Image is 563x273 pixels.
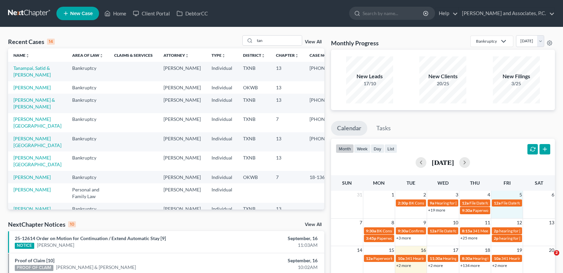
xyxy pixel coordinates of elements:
[540,250,556,266] iframe: Intercom live chat
[473,256,525,261] span: Hearing for [PERSON_NAME]
[494,228,499,233] span: 2p
[484,246,491,254] span: 18
[535,180,543,186] span: Sat
[276,53,299,58] a: Chapterunfold_more
[423,219,427,227] span: 9
[47,39,55,45] div: 14
[470,180,480,186] span: Thu
[261,54,265,58] i: unfold_more
[420,246,427,254] span: 16
[158,81,206,94] td: [PERSON_NAME]
[185,54,189,58] i: unfold_more
[238,81,271,94] td: OKWB
[158,203,206,222] td: [PERSON_NAME]
[13,65,51,78] a: Tanampai, Satid & [PERSON_NAME]
[304,171,357,183] td: 18-13603
[494,236,499,241] span: 2p
[432,159,454,166] h2: [DATE]
[428,263,443,268] a: +2 more
[67,171,109,183] td: Bankruptcy
[15,265,53,271] div: PROOF OF CLAIM
[377,236,479,241] span: Paperwork appt for [PERSON_NAME] & [PERSON_NAME]
[304,62,357,81] td: [PHONE_NUMBER]
[221,242,318,248] div: 11:03AM
[13,174,51,180] a: [PERSON_NAME]
[443,256,495,261] span: Hearing for [PERSON_NAME]
[101,7,130,19] a: Home
[342,180,352,186] span: Sun
[346,73,393,80] div: New Leads
[109,48,158,62] th: Claims & Services
[396,263,411,268] a: +2 more
[67,151,109,171] td: Bankruptcy
[371,144,384,153] button: day
[430,200,434,206] span: 9a
[15,235,166,241] a: 25-12614 Order on Motion for Continuation / Extend Automatic Stay [9]
[516,219,523,227] span: 12
[304,94,357,113] td: [PHONE_NUMBER]
[305,40,322,44] a: View All
[419,73,466,80] div: New Clients
[423,191,427,199] span: 2
[391,191,395,199] span: 1
[396,235,411,240] a: +3 more
[459,7,555,19] a: [PERSON_NAME] and Associates, P.C.
[13,116,61,129] a: [PERSON_NAME][GEOGRAPHIC_DATA]
[173,7,211,19] a: DebtorCC
[407,180,415,186] span: Tue
[492,263,507,268] a: +2 more
[366,256,373,261] span: 12a
[271,113,304,132] td: 7
[462,228,472,233] span: 8:15a
[473,208,539,213] span: Paperwork appt for [PERSON_NAME]
[356,246,363,254] span: 14
[494,256,501,261] span: 10a
[13,53,30,58] a: Nameunfold_more
[310,53,331,58] a: Case Nounfold_more
[388,246,395,254] span: 15
[238,171,271,183] td: OKWB
[554,250,559,256] span: 2
[363,7,424,19] input: Search by name...
[271,151,304,171] td: 13
[271,132,304,151] td: 13
[271,94,304,113] td: 13
[391,219,395,227] span: 8
[304,132,357,151] td: [PHONE_NUMBER]
[158,183,206,202] td: [PERSON_NAME]
[398,256,405,261] span: 10a
[452,219,459,227] span: 10
[26,54,30,58] i: unfold_more
[67,113,109,132] td: Bankruptcy
[37,242,74,248] a: [PERSON_NAME]
[238,132,271,151] td: TXNB
[158,151,206,171] td: [PERSON_NAME]
[158,171,206,183] td: [PERSON_NAME]
[437,180,449,186] span: Wed
[238,151,271,171] td: TXNB
[519,191,523,199] span: 5
[238,62,271,81] td: TXNB
[435,7,458,19] a: Help
[206,203,238,222] td: Individual
[504,180,511,186] span: Fri
[243,53,265,58] a: Districtunfold_more
[13,97,55,109] a: [PERSON_NAME] & [PERSON_NAME]
[331,121,367,136] a: Calendar
[67,81,109,94] td: Bankruptcy
[435,200,487,206] span: Hearing for [PERSON_NAME]
[346,80,393,87] div: 17/10
[384,144,397,153] button: list
[430,228,436,233] span: 12a
[158,62,206,81] td: [PERSON_NAME]
[516,246,523,254] span: 19
[437,228,491,233] span: File Date for [PERSON_NAME]
[409,200,503,206] span: BK Consult for [PERSON_NAME] & [PERSON_NAME]
[366,228,376,233] span: 9:30a
[331,39,379,47] h3: Monthly Progress
[70,11,93,16] span: New Case
[373,180,385,186] span: Mon
[271,62,304,81] td: 13
[206,132,238,151] td: Individual
[13,206,61,218] a: [PERSON_NAME][GEOGRAPHIC_DATA]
